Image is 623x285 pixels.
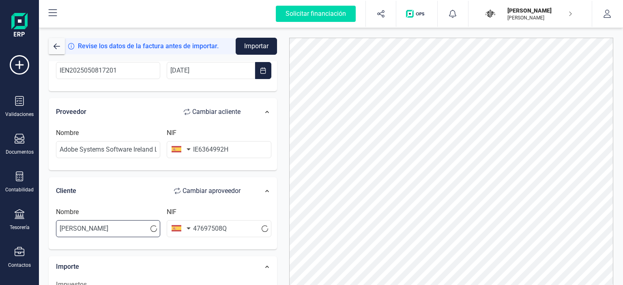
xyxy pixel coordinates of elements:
[276,6,356,22] div: Solicitar financiación
[183,186,241,196] span: Cambiar a proveedor
[167,207,176,217] label: NIF
[166,183,249,199] button: Cambiar aproveedor
[6,149,34,155] div: Documentos
[266,1,365,27] button: Solicitar financiación
[56,183,249,199] div: Cliente
[5,186,34,193] div: Contabilidad
[78,41,219,51] span: Revise los datos de la factura antes de importar.
[192,107,241,117] span: Cambiar a cliente
[11,13,28,39] img: Logo Finanedi
[56,207,79,217] label: Nombre
[481,5,499,23] img: JO
[406,10,428,18] img: Logo de OPS
[478,1,582,27] button: JO[PERSON_NAME][PERSON_NAME]
[8,262,31,268] div: Contactos
[56,104,249,120] div: Proveedor
[507,6,572,15] p: [PERSON_NAME]
[56,128,79,138] label: Nombre
[401,1,432,27] button: Logo de OPS
[5,111,34,118] div: Validaciones
[176,104,249,120] button: Cambiar acliente
[10,224,30,231] div: Tesorería
[56,263,79,270] span: Importe
[167,128,176,138] label: NIF
[507,15,572,21] p: [PERSON_NAME]
[236,38,277,55] button: Importar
